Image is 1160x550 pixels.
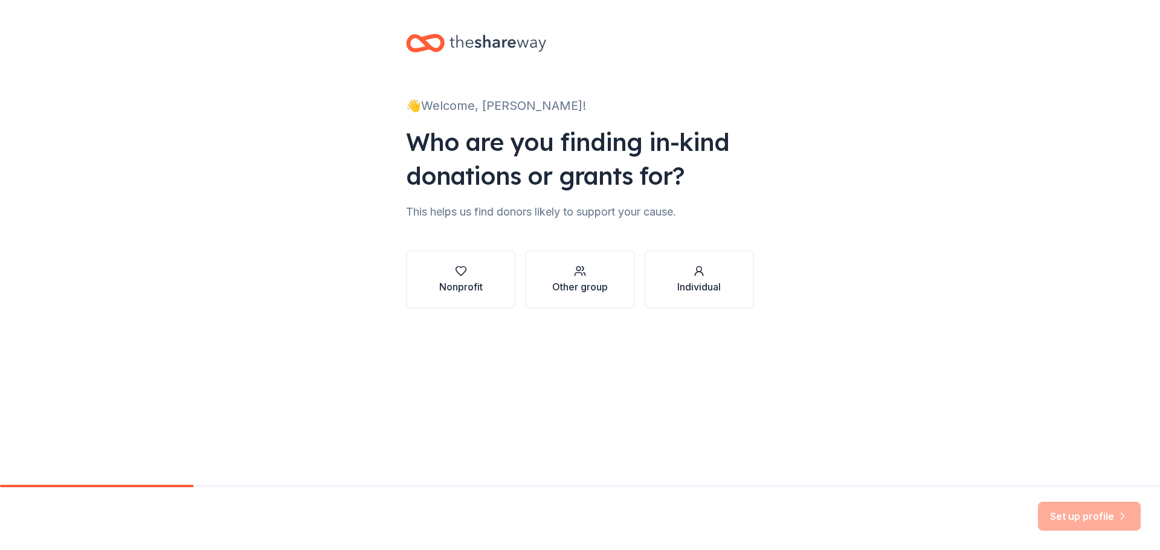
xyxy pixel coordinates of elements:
button: Other group [525,251,634,309]
div: This helps us find donors likely to support your cause. [406,202,754,222]
button: Individual [645,251,754,309]
button: Nonprofit [406,251,515,309]
div: Nonprofit [439,280,483,294]
div: Individual [677,280,721,294]
div: Who are you finding in-kind donations or grants for? [406,125,754,193]
div: 👋 Welcome, [PERSON_NAME]! [406,96,754,115]
div: Other group [552,280,608,294]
